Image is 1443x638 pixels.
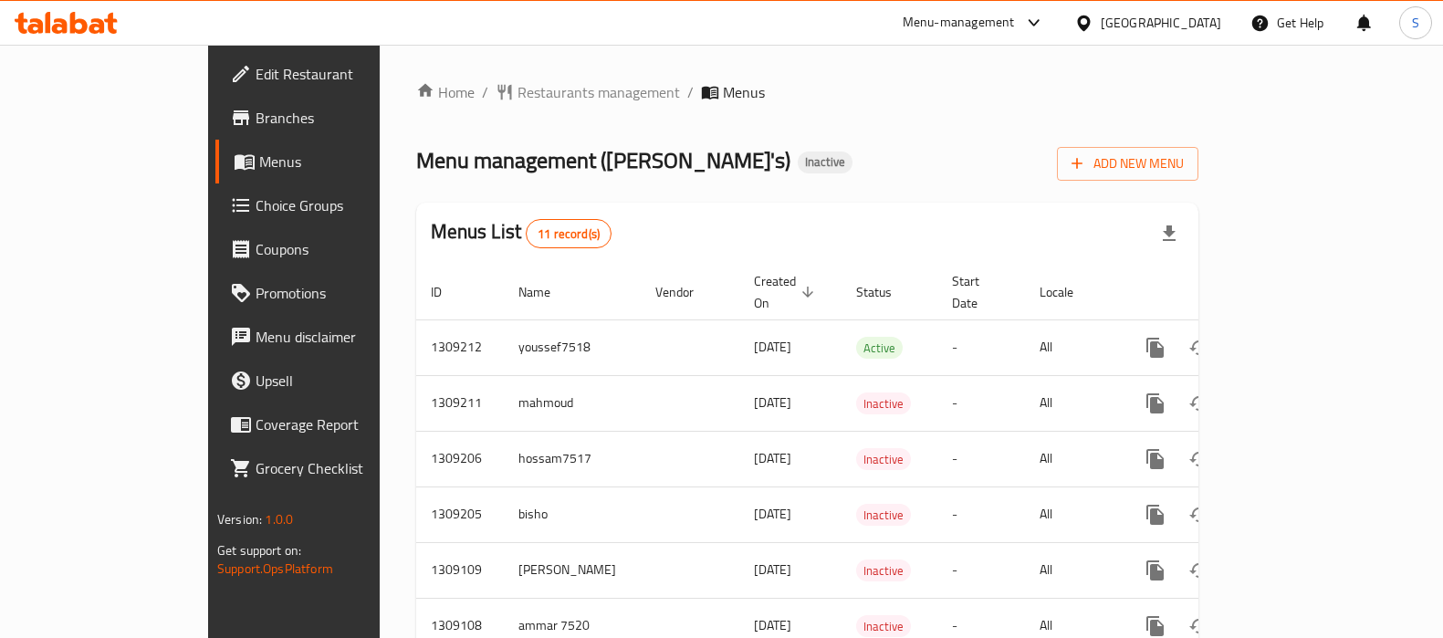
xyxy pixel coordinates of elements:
[217,507,262,531] span: Version:
[903,12,1015,34] div: Menu-management
[754,502,791,526] span: [DATE]
[856,560,911,581] span: Inactive
[518,281,574,303] span: Name
[265,507,293,531] span: 1.0.0
[215,227,449,271] a: Coupons
[1134,382,1177,425] button: more
[256,413,434,435] span: Coverage Report
[256,370,434,392] span: Upsell
[937,431,1025,486] td: -
[256,238,434,260] span: Coupons
[1177,493,1221,537] button: Change Status
[1134,437,1177,481] button: more
[504,431,641,486] td: hossam7517
[256,282,434,304] span: Promotions
[1177,549,1221,592] button: Change Status
[256,63,434,85] span: Edit Restaurant
[1025,319,1119,375] td: All
[754,446,791,470] span: [DATE]
[215,96,449,140] a: Branches
[1177,437,1221,481] button: Change Status
[856,616,911,637] span: Inactive
[215,403,449,446] a: Coverage Report
[952,270,1003,314] span: Start Date
[937,542,1025,598] td: -
[856,504,911,526] div: Inactive
[215,140,449,183] a: Menus
[259,151,434,173] span: Menus
[256,326,434,348] span: Menu disclaimer
[504,486,641,542] td: bisho
[856,615,911,637] div: Inactive
[518,81,680,103] span: Restaurants management
[416,431,504,486] td: 1309206
[416,140,790,181] span: Menu management ( [PERSON_NAME]'s )
[256,194,434,216] span: Choice Groups
[416,542,504,598] td: 1309109
[217,557,333,580] a: Support.OpsPlatform
[215,271,449,315] a: Promotions
[256,457,434,479] span: Grocery Checklist
[217,539,301,562] span: Get support on:
[1134,326,1177,370] button: more
[256,107,434,129] span: Branches
[798,154,852,170] span: Inactive
[856,337,903,359] div: Active
[655,281,717,303] span: Vendor
[504,542,641,598] td: [PERSON_NAME]
[1072,152,1184,175] span: Add New Menu
[856,392,911,414] div: Inactive
[937,319,1025,375] td: -
[937,486,1025,542] td: -
[754,391,791,414] span: [DATE]
[1025,375,1119,431] td: All
[1412,13,1419,33] span: S
[856,505,911,526] span: Inactive
[1134,493,1177,537] button: more
[723,81,765,103] span: Menus
[754,335,791,359] span: [DATE]
[1101,13,1221,33] div: [GEOGRAPHIC_DATA]
[526,219,612,248] div: Total records count
[482,81,488,103] li: /
[416,81,1198,103] nav: breadcrumb
[856,560,911,581] div: Inactive
[1025,542,1119,598] td: All
[416,375,504,431] td: 1309211
[856,281,915,303] span: Status
[1040,281,1097,303] span: Locale
[1025,431,1119,486] td: All
[856,449,911,470] span: Inactive
[1134,549,1177,592] button: more
[215,359,449,403] a: Upsell
[856,338,903,359] span: Active
[687,81,694,103] li: /
[754,270,820,314] span: Created On
[1119,265,1323,320] th: Actions
[754,613,791,637] span: [DATE]
[496,81,680,103] a: Restaurants management
[215,446,449,490] a: Grocery Checklist
[504,375,641,431] td: mahmoud
[431,218,612,248] h2: Menus List
[856,448,911,470] div: Inactive
[1177,382,1221,425] button: Change Status
[1177,326,1221,370] button: Change Status
[431,281,465,303] span: ID
[215,52,449,96] a: Edit Restaurant
[1057,147,1198,181] button: Add New Menu
[1025,486,1119,542] td: All
[416,319,504,375] td: 1309212
[215,315,449,359] a: Menu disclaimer
[937,375,1025,431] td: -
[856,393,911,414] span: Inactive
[215,183,449,227] a: Choice Groups
[527,225,611,243] span: 11 record(s)
[416,486,504,542] td: 1309205
[504,319,641,375] td: youssef7518
[754,558,791,581] span: [DATE]
[1147,212,1191,256] div: Export file
[798,152,852,173] div: Inactive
